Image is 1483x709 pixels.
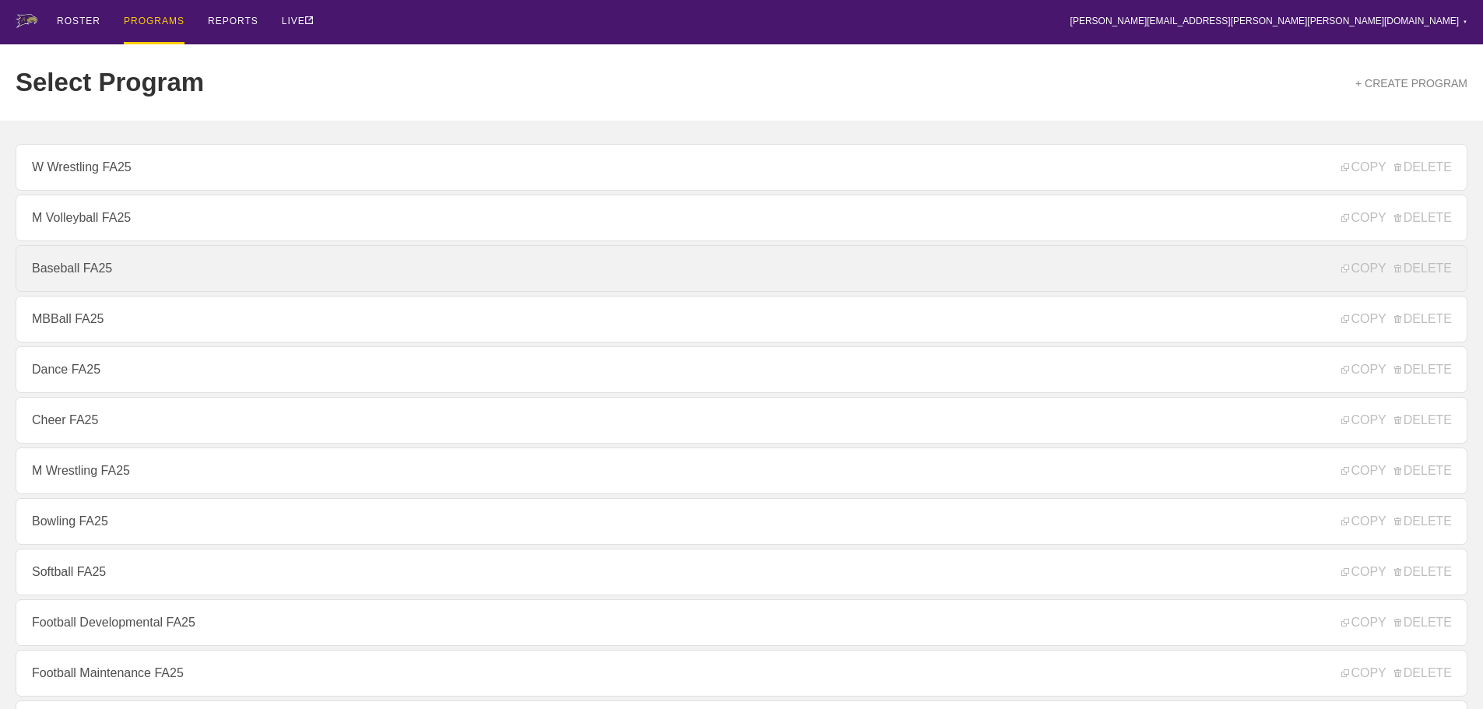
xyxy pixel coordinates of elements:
span: DELETE [1394,565,1452,579]
span: COPY [1341,514,1386,528]
span: DELETE [1394,363,1452,377]
span: DELETE [1394,312,1452,326]
span: COPY [1341,413,1386,427]
span: DELETE [1394,211,1452,225]
a: M Volleyball FA25 [16,195,1467,241]
div: ▼ [1463,17,1467,26]
a: + CREATE PROGRAM [1355,77,1467,90]
a: Cheer FA25 [16,397,1467,444]
span: COPY [1341,616,1386,630]
a: MBBall FA25 [16,296,1467,342]
a: Dance FA25 [16,346,1467,393]
a: W Wrestling FA25 [16,144,1467,191]
img: logo [16,14,37,28]
span: COPY [1341,160,1386,174]
span: COPY [1341,565,1386,579]
a: M Wrestling FA25 [16,448,1467,494]
iframe: Chat Widget [1405,634,1483,709]
a: Football Developmental FA25 [16,599,1467,646]
a: Football Maintenance FA25 [16,650,1467,697]
a: Bowling FA25 [16,498,1467,545]
span: DELETE [1394,464,1452,478]
span: COPY [1341,464,1386,478]
span: DELETE [1394,666,1452,680]
a: Softball FA25 [16,549,1467,595]
a: Baseball FA25 [16,245,1467,292]
span: DELETE [1394,160,1452,174]
span: DELETE [1394,261,1452,276]
span: COPY [1341,363,1386,377]
span: COPY [1341,261,1386,276]
span: DELETE [1394,413,1452,427]
span: COPY [1341,666,1386,680]
span: COPY [1341,312,1386,326]
span: DELETE [1394,616,1452,630]
span: DELETE [1394,514,1452,528]
span: COPY [1341,211,1386,225]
